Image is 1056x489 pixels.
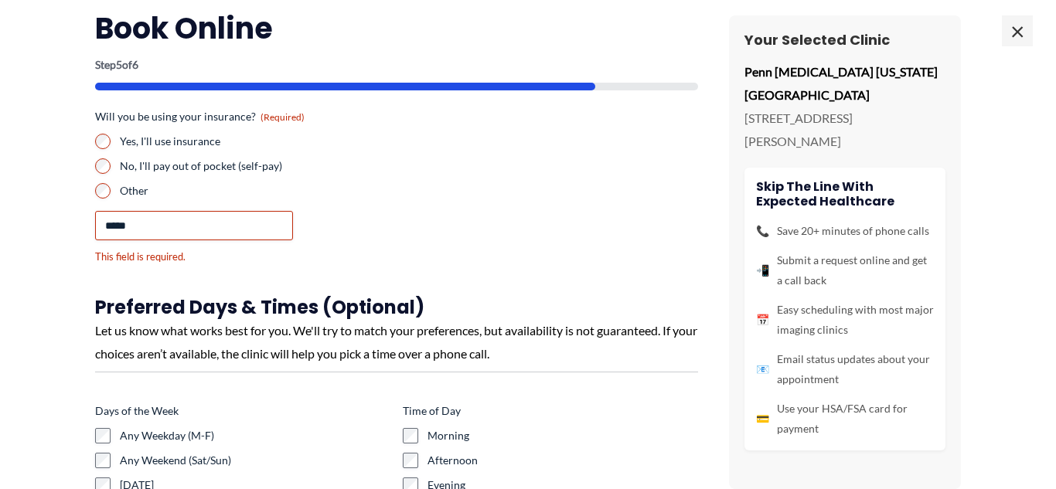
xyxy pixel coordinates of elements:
span: 💳 [756,409,769,429]
label: Other [120,183,390,199]
div: This field is required. [95,250,390,264]
div: Let us know what works best for you. We'll try to match your preferences, but availability is not... [95,319,698,365]
p: [STREET_ADDRESS][PERSON_NAME] [744,107,945,152]
span: 6 [132,58,138,71]
h2: Book Online [95,9,698,47]
label: Any Weekend (Sat/Sun) [120,453,390,468]
li: Easy scheduling with most major imaging clinics [756,300,934,340]
legend: Days of the Week [95,403,179,419]
li: Use your HSA/FSA card for payment [756,399,934,439]
label: Any Weekday (M-F) [120,428,390,443]
p: Step of [95,59,698,70]
input: Other Choice, please specify [95,211,293,240]
span: (Required) [261,111,305,123]
span: 📅 [756,310,769,330]
li: Submit a request online and get a call back [756,250,934,290]
label: Morning [428,428,698,443]
label: No, I'll pay out of pocket (self-pay) [120,158,390,174]
li: Save 20+ minutes of phone calls [756,221,934,241]
li: Email status updates about your appointment [756,349,934,389]
legend: Will you be using your insurance? [95,109,305,124]
h4: Skip the line with Expected Healthcare [756,179,934,209]
h3: Preferred Days & Times (Optional) [95,295,698,319]
span: 📞 [756,221,769,241]
span: 5 [116,58,122,71]
legend: Time of Day [403,403,461,419]
span: 📲 [756,260,769,280]
p: Penn [MEDICAL_DATA] [US_STATE][GEOGRAPHIC_DATA] [744,60,945,106]
h3: Your Selected Clinic [744,31,945,49]
span: × [1002,15,1033,46]
span: 📧 [756,359,769,379]
label: Yes, I'll use insurance [120,134,390,149]
label: Afternoon [428,453,698,468]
